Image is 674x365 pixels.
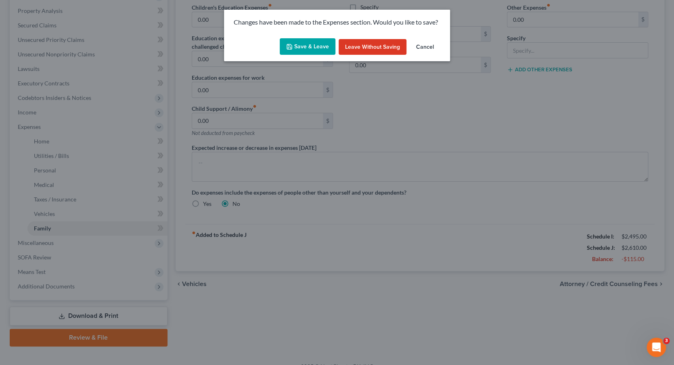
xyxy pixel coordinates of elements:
[663,338,670,344] span: 3
[339,39,406,55] button: Leave without Saving
[410,39,440,55] button: Cancel
[280,38,335,55] button: Save & Leave
[647,338,666,357] iframe: Intercom live chat
[234,18,440,27] p: Changes have been made to the Expenses section. Would you like to save?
